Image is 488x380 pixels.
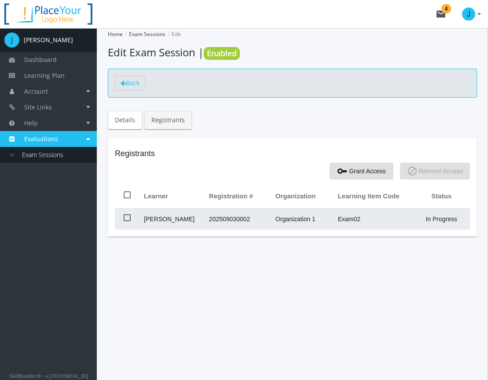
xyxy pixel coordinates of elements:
span: John Learner [144,216,194,223]
a: Exam Sessions [13,147,97,163]
span: Organization [275,191,316,201]
div: [PERSON_NAME] [24,36,73,44]
span: Grant Access [337,163,385,179]
span: Remove Access [407,163,463,179]
a: Details [108,111,142,129]
li: Edit [165,28,181,40]
span: Help [24,119,38,127]
small: SkillBuilder® - v.[TECHNICAL_ID] [9,372,88,379]
span: Learning Plan [24,71,65,80]
a: Registrants [144,111,192,129]
a: Exam Sessions [129,30,165,38]
span: Evaluations [24,135,58,143]
span: Account [24,87,48,95]
a: Back [115,76,145,91]
span: In Progress [426,216,457,223]
a: Home [108,30,123,38]
span: Enabled [204,47,240,60]
span: J [4,33,19,47]
span: Exam02 [338,216,360,223]
button: Remove Access [400,163,470,179]
span: Learner [144,191,168,201]
span: Site Links [24,103,52,111]
h1: Edit Exam Session | [108,45,477,60]
div: Organization [275,191,324,201]
mat-icon: mail [436,9,446,19]
button: Grant Access [330,163,393,179]
div: Learning Item Code [338,191,407,201]
mat-icon: block [407,166,418,176]
span: Organization 1 [275,216,316,223]
span: Dashboard [24,55,57,64]
span: 202509030002 [209,216,250,223]
div: Registration # [209,191,261,201]
mat-icon: key [337,166,348,176]
span: Registration # [209,191,253,201]
span: J [462,7,475,21]
span: Back [126,79,139,87]
div: Learner [144,191,176,201]
span: Learning Item Code [338,191,400,201]
h2: Registrants [115,150,470,158]
span: Status [431,191,451,201]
